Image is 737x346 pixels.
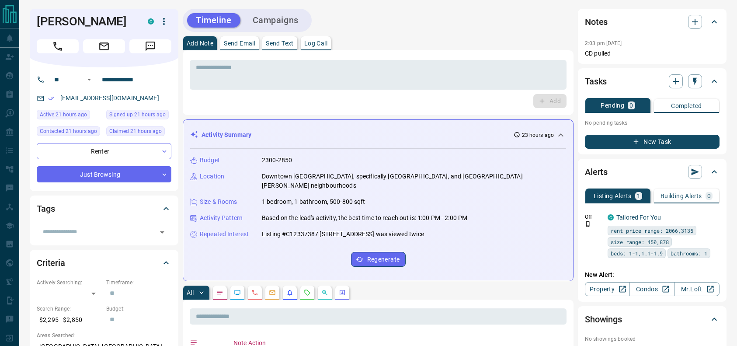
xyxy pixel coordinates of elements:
[37,202,55,216] h2: Tags
[84,74,94,85] button: Open
[674,282,720,296] a: Mr.Loft
[262,156,292,165] p: 2300-2850
[585,165,608,179] h2: Alerts
[611,238,669,246] span: size range: 450,878
[616,214,661,221] a: Tailored For You
[37,279,102,287] p: Actively Searching:
[37,332,171,339] p: Areas Searched:
[585,71,720,92] div: Tasks
[190,127,566,143] div: Activity Summary23 hours ago
[200,213,243,223] p: Activity Pattern
[187,13,240,28] button: Timeline
[585,335,720,343] p: No showings booked
[522,131,554,139] p: 23 hours ago
[321,289,328,296] svg: Opportunities
[196,64,560,86] textarea: To enrich screen reader interactions, please activate Accessibility in Grammarly extension settings
[629,102,633,108] p: 0
[585,116,720,129] p: No pending tasks
[106,305,171,313] p: Budget:
[37,126,102,139] div: Wed Aug 13 2025
[187,40,213,46] p: Add Note
[611,226,693,235] span: rent price range: 2066,3135
[671,249,707,258] span: bathrooms: 1
[637,193,640,199] p: 1
[129,39,171,53] span: Message
[671,103,702,109] p: Completed
[266,40,294,46] p: Send Text
[251,289,258,296] svg: Calls
[216,289,223,296] svg: Notes
[661,193,702,199] p: Building Alerts
[585,282,630,296] a: Property
[37,252,171,273] div: Criteria
[37,305,102,313] p: Search Range:
[601,102,624,108] p: Pending
[262,172,566,190] p: Downtown [GEOGRAPHIC_DATA], specifically [GEOGRAPHIC_DATA], and [GEOGRAPHIC_DATA][PERSON_NAME] ne...
[37,256,65,270] h2: Criteria
[224,40,255,46] p: Send Email
[244,13,307,28] button: Campaigns
[200,197,237,206] p: Size & Rooms
[106,279,171,287] p: Timeframe:
[148,18,154,24] div: condos.ca
[262,197,365,206] p: 1 bedroom, 1 bathroom, 500-800 sqft
[585,312,622,326] h2: Showings
[585,49,720,58] p: CD pulled
[109,110,166,119] span: Signed up 21 hours ago
[200,230,249,239] p: Repeated Interest
[585,40,622,46] p: 2:03 pm [DATE]
[37,110,102,122] div: Wed Aug 13 2025
[234,289,241,296] svg: Lead Browsing Activity
[109,127,162,136] span: Claimed 21 hours ago
[37,313,102,327] p: $2,295 - $2,850
[611,249,663,258] span: beds: 1-1,1.1-1.9
[106,110,171,122] div: Wed Aug 13 2025
[40,127,97,136] span: Contacted 21 hours ago
[585,15,608,29] h2: Notes
[40,110,87,119] span: Active 21 hours ago
[37,39,79,53] span: Call
[187,290,194,296] p: All
[585,221,591,227] svg: Push Notification Only
[37,166,171,182] div: Just Browsing
[585,213,602,221] p: Off
[48,95,54,101] svg: Email Verified
[304,289,311,296] svg: Requests
[202,130,251,140] p: Activity Summary
[200,156,220,165] p: Budget
[594,193,632,199] p: Listing Alerts
[262,213,467,223] p: Based on the lead's activity, the best time to reach out is: 1:00 PM - 2:00 PM
[106,126,171,139] div: Wed Aug 13 2025
[351,252,406,267] button: Regenerate
[585,135,720,149] button: New Task
[286,289,293,296] svg: Listing Alerts
[585,74,607,88] h2: Tasks
[200,172,224,181] p: Location
[339,289,346,296] svg: Agent Actions
[585,309,720,330] div: Showings
[608,214,614,220] div: condos.ca
[629,282,674,296] a: Condos
[585,161,720,182] div: Alerts
[707,193,711,199] p: 0
[37,198,171,219] div: Tags
[585,11,720,32] div: Notes
[269,289,276,296] svg: Emails
[37,143,171,159] div: Renter
[37,14,135,28] h1: [PERSON_NAME]
[156,226,168,238] button: Open
[585,270,720,280] p: New Alert:
[83,39,125,53] span: Email
[304,40,327,46] p: Log Call
[262,230,424,239] p: Listing #C12337387 [STREET_ADDRESS] was viewed twice
[60,94,159,101] a: [EMAIL_ADDRESS][DOMAIN_NAME]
